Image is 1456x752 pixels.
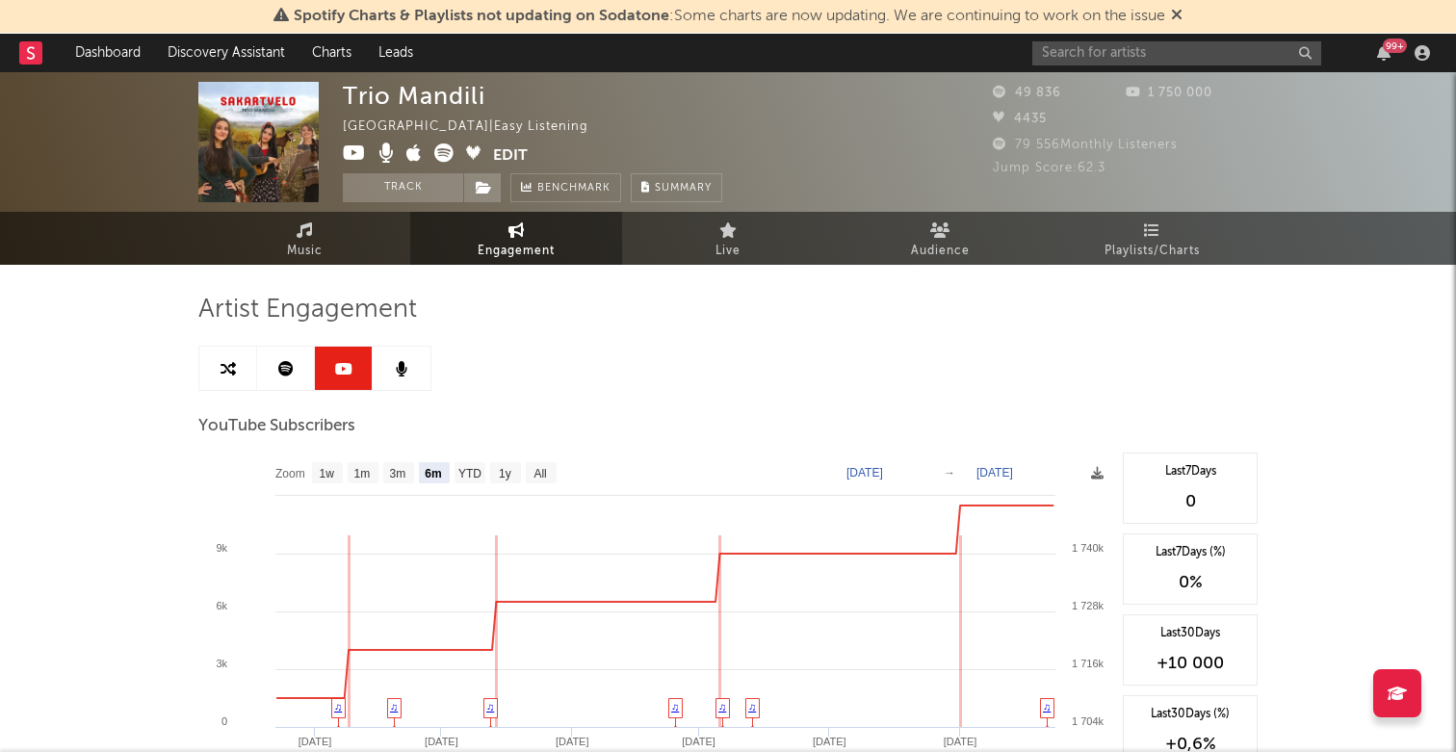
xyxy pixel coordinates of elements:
div: 0 [1133,490,1247,513]
span: Summary [655,183,712,194]
span: Artist Engagement [198,298,417,322]
div: 99 + [1383,39,1407,53]
span: 1 750 000 [1126,87,1212,99]
text: 1w [320,467,335,480]
text: 1 704k [1072,715,1105,727]
text: 1 740k [1072,542,1105,554]
span: 79 556 Monthly Listeners [993,139,1178,151]
text: 3m [390,467,406,480]
input: Search for artists [1032,41,1321,65]
a: Audience [834,212,1046,265]
div: +10 000 [1133,652,1247,675]
a: Charts [299,34,365,72]
span: Playlists/Charts [1105,240,1200,263]
text: [DATE] [425,736,458,747]
span: 49 836 [993,87,1061,99]
a: ♫ [718,701,726,713]
text: [DATE] [556,736,589,747]
text: [DATE] [682,736,715,747]
text: [DATE] [813,736,846,747]
div: Last 7 Days (%) [1133,544,1247,561]
a: ♫ [390,701,398,713]
button: Summary [631,173,722,202]
a: ♫ [748,701,756,713]
text: 1y [499,467,511,480]
a: Leads [365,34,427,72]
div: 0 % [1133,571,1247,594]
button: 99+ [1377,45,1391,61]
span: Spotify Charts & Playlists not updating on Sodatone [294,9,669,24]
a: ♫ [1043,701,1051,713]
a: Live [622,212,834,265]
a: Engagement [410,212,622,265]
a: Playlists/Charts [1046,212,1258,265]
div: [GEOGRAPHIC_DATA] | Easy Listening [343,116,611,139]
text: [DATE] [976,466,1013,480]
div: Last 30 Days (%) [1133,706,1247,723]
div: Trio Mandili [343,82,485,110]
div: Last 7 Days [1133,463,1247,480]
text: 3k [216,658,227,669]
button: Edit [493,143,528,168]
text: [DATE] [944,736,977,747]
text: 1m [354,467,371,480]
a: Music [198,212,410,265]
a: Discovery Assistant [154,34,299,72]
span: Benchmark [537,177,611,200]
text: 6m [425,467,441,480]
span: Dismiss [1171,9,1183,24]
text: [DATE] [299,736,332,747]
text: YTD [458,467,481,480]
text: Zoom [275,467,305,480]
text: All [533,467,546,480]
span: Jump Score: 62.3 [993,162,1105,174]
text: [DATE] [846,466,883,480]
span: 4435 [993,113,1047,125]
span: YouTube Subscribers [198,415,355,438]
span: Live [715,240,741,263]
text: 6k [216,600,227,611]
text: → [944,466,955,480]
div: Last 30 Days [1133,625,1247,642]
a: ♫ [671,701,679,713]
span: Audience [911,240,970,263]
button: Track [343,173,463,202]
a: Dashboard [62,34,154,72]
text: 1 728k [1072,600,1105,611]
span: Music [287,240,323,263]
a: Benchmark [510,173,621,202]
text: 1 716k [1072,658,1105,669]
span: Engagement [478,240,555,263]
span: : Some charts are now updating. We are continuing to work on the issue [294,9,1165,24]
text: 0 [221,715,227,727]
a: ♫ [334,701,342,713]
text: 9k [216,542,227,554]
a: ♫ [486,701,494,713]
